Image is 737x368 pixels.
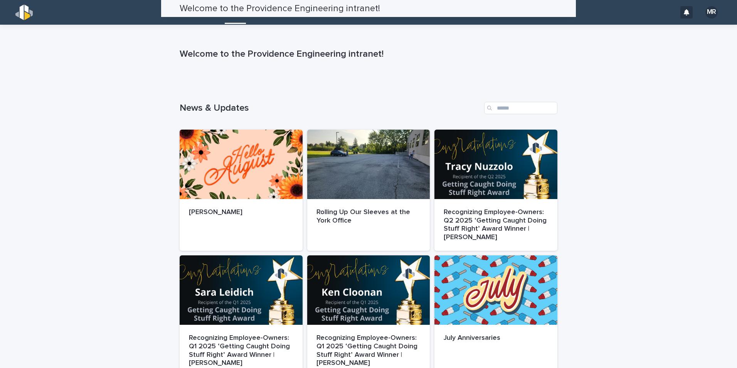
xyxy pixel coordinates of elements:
p: July Anniversaries [444,334,548,343]
p: Recognizing Employee-Owners: Q2 2025 ‘Getting Caught Doing Stuff Right’ Award Winner | [PERSON_NAME] [444,208,548,241]
p: [PERSON_NAME] [189,208,293,217]
img: s5b5MGTdWwFoU4EDV7nw [15,5,33,20]
p: Welcome to the Providence Engineering intranet! [180,49,554,60]
div: MR [705,6,718,19]
input: Search [484,102,557,114]
p: Rolling Up Our Sleeves at the York Office [316,208,421,225]
p: Recognizing Employee-Owners: Q1 2025 ‘Getting Caught Doing Stuff Right’ Award Winner | [PERSON_NAME] [189,334,293,367]
a: [PERSON_NAME] [180,130,303,251]
a: Rolling Up Our Sleeves at the York Office [307,130,430,251]
a: Recognizing Employee-Owners: Q2 2025 ‘Getting Caught Doing Stuff Right’ Award Winner | [PERSON_NAME] [434,130,557,251]
h1: News & Updates [180,103,481,114]
p: Recognizing Employee-Owners: Q1 2025 ‘Getting Caught Doing Stuff Right’ Award Winner | [PERSON_NAME] [316,334,421,367]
